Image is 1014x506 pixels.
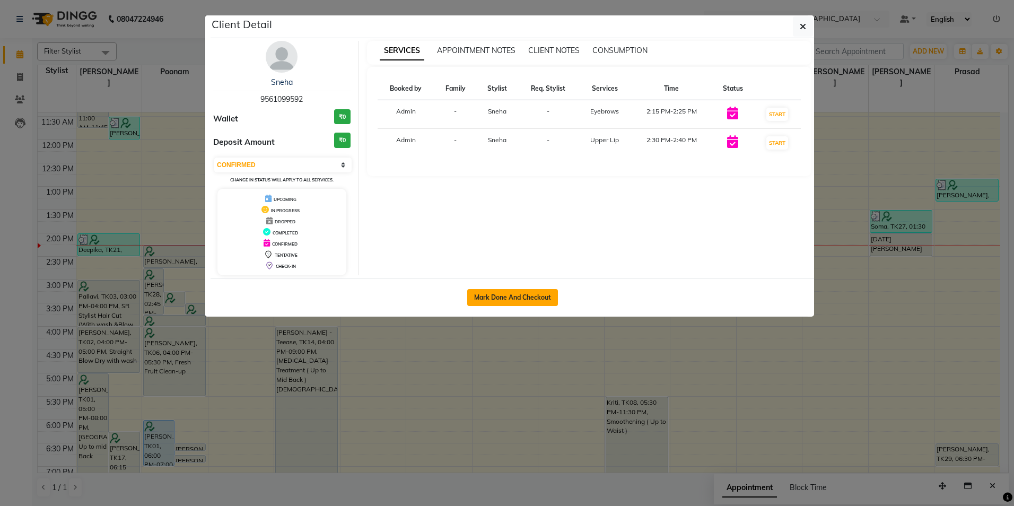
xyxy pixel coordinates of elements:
div: Upper Lip [584,135,625,145]
h3: ₹0 [334,109,351,125]
span: SERVICES [380,41,424,60]
td: 2:15 PM-2:25 PM [631,100,712,129]
img: avatar [266,41,298,73]
span: TENTATIVE [275,252,298,258]
th: Time [631,77,712,100]
td: - [518,100,578,129]
span: CONSUMPTION [592,46,648,55]
th: Services [578,77,631,100]
a: Sneha [271,77,293,87]
span: IN PROGRESS [271,208,300,213]
th: Status [712,77,754,100]
span: CLIENT NOTES [528,46,580,55]
span: Sneha [488,136,506,144]
span: CHECK-IN [276,264,296,269]
small: Change in status will apply to all services. [230,177,334,182]
span: DROPPED [275,219,295,224]
h5: Client Detail [212,16,272,32]
th: Booked by [378,77,434,100]
td: - [434,129,476,158]
td: - [434,100,476,129]
h3: ₹0 [334,133,351,148]
button: START [766,108,788,121]
span: Wallet [213,113,238,125]
button: Mark Done And Checkout [467,289,558,306]
button: START [766,136,788,150]
span: APPOINTMENT NOTES [437,46,515,55]
span: Deposit Amount [213,136,275,149]
span: UPCOMING [274,197,296,202]
th: Family [434,77,476,100]
td: - [518,129,578,158]
span: 9561099592 [260,94,303,104]
div: Eyebrows [584,107,625,116]
span: COMPLETED [273,230,298,235]
td: Admin [378,129,434,158]
td: 2:30 PM-2:40 PM [631,129,712,158]
th: Stylist [476,77,518,100]
td: Admin [378,100,434,129]
span: Sneha [488,107,506,115]
span: CONFIRMED [272,241,298,247]
th: Req. Stylist [518,77,578,100]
